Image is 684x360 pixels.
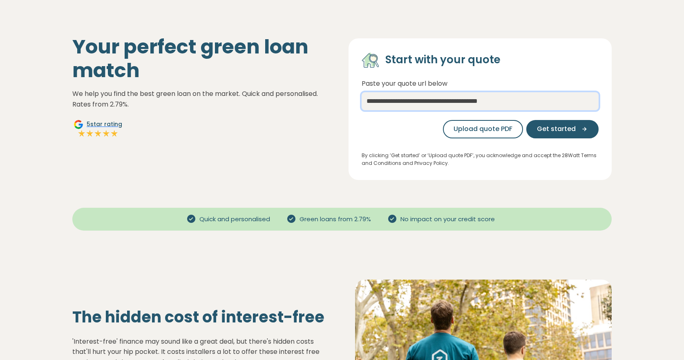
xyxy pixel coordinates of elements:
button: Upload quote PDF [443,120,523,138]
img: Full star [110,129,118,138]
button: Get started [526,120,599,138]
span: Green loans from 2.79% [296,215,374,224]
span: Get started [537,124,576,134]
h4: Start with your quote [385,53,501,67]
img: Full star [86,129,94,138]
img: Full star [78,129,86,138]
a: Google5star ratingFull starFull starFull starFull starFull star [72,120,123,139]
span: No impact on your credit score [397,215,498,224]
img: Full star [94,129,102,138]
p: We help you find the best green loan on the market. Quick and personalised. Rates from 2.79%. [72,89,335,109]
img: Google [74,120,83,129]
p: By clicking ‘Get started’ or ‘Upload quote PDF’, you acknowledge and accept the 28Watt Terms and ... [362,151,599,167]
span: Upload quote PDF [454,124,512,134]
iframe: Chat Widget [643,321,684,360]
span: 5 star rating [87,120,122,129]
span: Quick and personalised [196,215,273,224]
img: Full star [102,129,110,138]
h2: The hidden cost of interest-free [72,308,329,327]
h1: Your perfect green loan match [72,35,335,82]
p: Paste your quote url below [362,78,599,89]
